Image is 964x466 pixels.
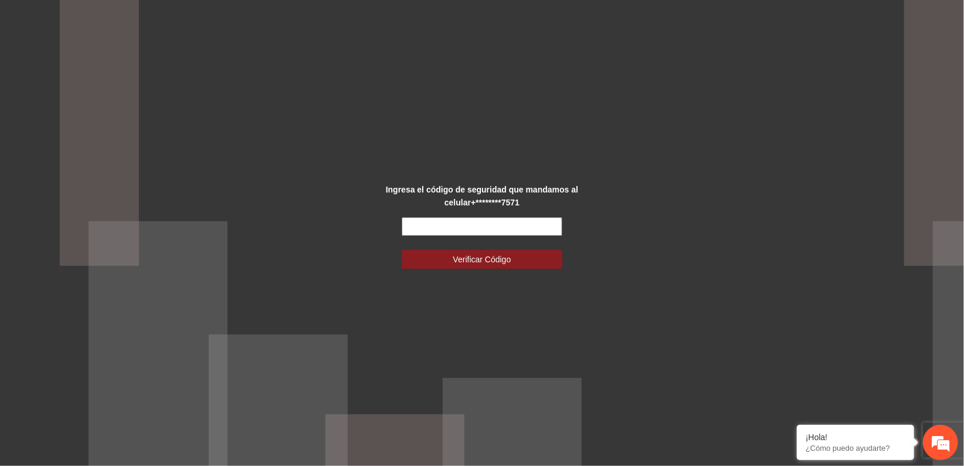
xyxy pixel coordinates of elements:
div: ¡Hola! [806,433,905,442]
div: Chatee con nosotros ahora [61,60,197,75]
span: Verificar Código [453,253,511,266]
span: Estamos en línea. [68,157,162,275]
strong: Ingresa el código de seguridad que mandamos al celular +********7571 [386,185,578,207]
textarea: Escriba su mensaje y pulse “Intro” [6,320,223,362]
p: ¿Cómo puedo ayudarte? [806,444,905,453]
button: Verificar Código [402,250,562,269]
div: Minimizar ventana de chat en vivo [192,6,220,34]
